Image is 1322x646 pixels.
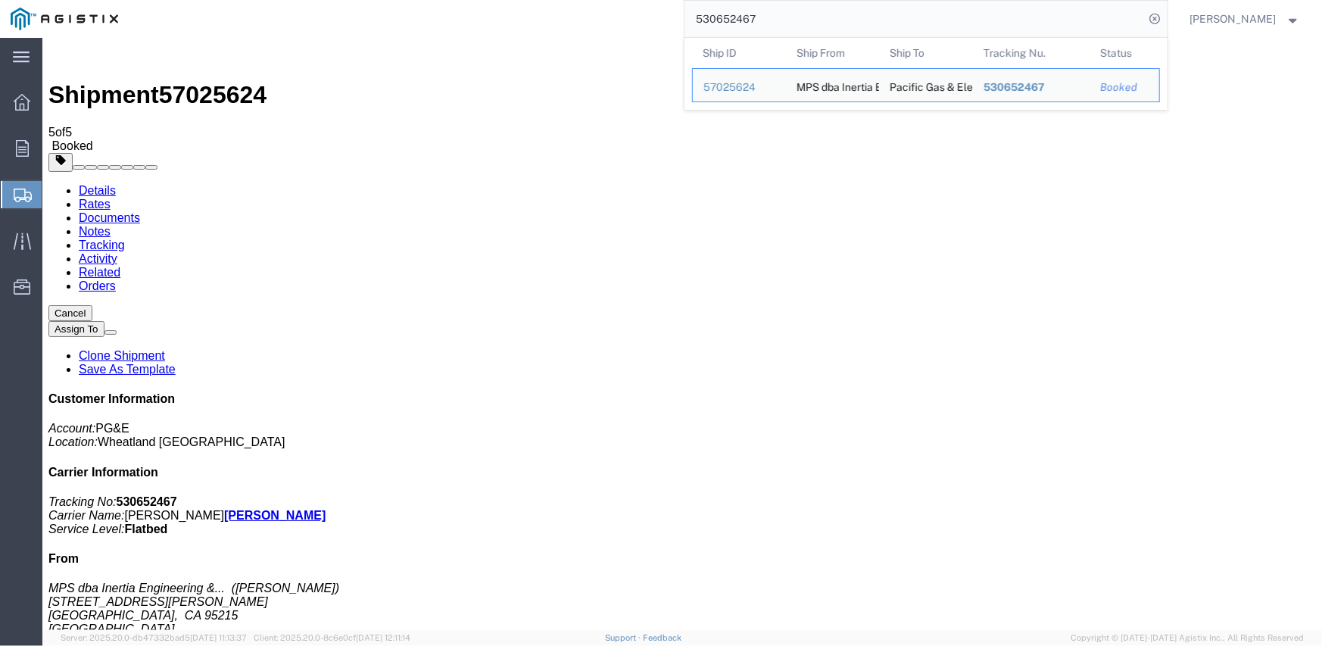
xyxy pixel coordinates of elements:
a: [PERSON_NAME] [182,471,283,484]
p: Wheatland [GEOGRAPHIC_DATA] [6,384,1274,411]
span: Booked [9,101,50,114]
a: Save As Template [36,325,133,338]
a: Details [36,146,73,159]
span: 5 [6,88,13,101]
div: MPS dba Inertia Engineering & Machine Works Inc [796,69,868,101]
span: Client: 2025.20.0-8c6e0cf [254,633,410,642]
h4: From [6,514,1274,528]
button: Cancel [6,267,50,283]
input: Search for shipment number, reference number [684,1,1145,37]
a: Activity [36,214,75,227]
i: Tracking No: [6,457,74,470]
div: 57025624 [703,80,775,95]
a: Orders [36,242,73,254]
h4: Carrier Information [6,428,1274,442]
a: Clone Shipment [36,311,123,324]
span: [DATE] 12:11:14 [356,633,410,642]
th: Ship ID [692,38,786,68]
iframe: FS Legacy Container [42,38,1322,630]
table: Search Results [692,38,1168,110]
i: Location: [6,398,55,410]
span: Server: 2025.20.0-db47332bad5 [61,633,247,642]
span: [GEOGRAPHIC_DATA] [6,585,133,598]
a: Feedback [643,633,681,642]
div: Booked [1100,80,1149,95]
th: Status [1090,38,1160,68]
b: 530652467 [74,457,135,470]
h4: Customer Information [6,354,1274,368]
a: Rates [36,160,68,173]
a: Documents [36,173,98,186]
a: Tracking [36,201,83,214]
div: Pacific Gas & Electric Company [890,69,962,101]
i: Service Level: [6,485,83,498]
span: PG&E [53,384,86,397]
th: Ship To [879,38,973,68]
button: [PERSON_NAME] [1189,10,1302,28]
button: Assign To [6,283,62,299]
div: 530652467 [983,80,1079,95]
div: of [6,88,1274,101]
span: [PERSON_NAME] [82,471,182,484]
b: Flatbed [83,485,126,498]
a: Related [36,228,78,241]
span: 57025624 [117,43,224,70]
a: Notes [36,187,68,200]
address: MPS dba Inertia Engineering & Machine Works Inc [6,544,1274,612]
span: Chantelle Bower [1190,11,1277,27]
i: Account: [6,384,53,397]
a: Support [605,633,643,642]
th: Ship From [785,38,879,68]
span: 5 [23,88,30,101]
span: 530652467 [983,81,1044,93]
span: Copyright © [DATE]-[DATE] Agistix Inc., All Rights Reserved [1071,632,1304,644]
span: [DATE] 11:13:37 [190,633,247,642]
img: logo [11,8,118,30]
i: Carrier Name: [6,471,82,484]
th: Tracking Nu. [972,38,1090,68]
